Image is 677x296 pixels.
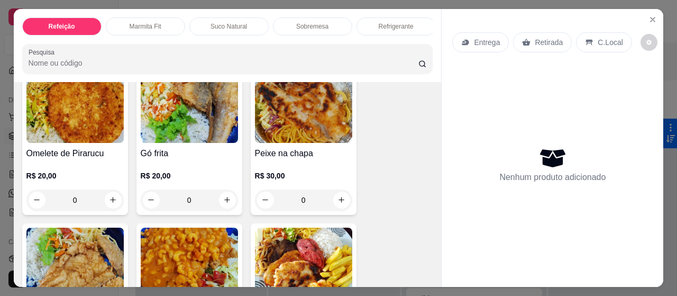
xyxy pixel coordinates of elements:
img: product-image [255,228,352,294]
img: product-image [255,77,352,143]
h4: Omelete de Pirarucu [26,147,124,160]
img: product-image [141,77,238,143]
img: product-image [26,228,124,294]
p: Refrigerante [379,22,414,31]
button: decrease-product-quantity [641,34,657,51]
input: Pesquisa [29,58,418,68]
p: Refeição [49,22,75,31]
button: Close [644,11,661,28]
p: Entrega [474,37,500,48]
p: Sobremesa [296,22,328,31]
img: product-image [141,228,238,294]
p: Retirada [535,37,563,48]
p: C.Local [598,37,623,48]
h4: Gó frita [141,147,238,160]
h4: Peixe na chapa [255,147,352,160]
img: product-image [26,77,124,143]
p: Suco Natural [211,22,247,31]
p: R$ 30,00 [255,171,352,181]
p: Nenhum produto adicionado [499,171,606,184]
p: R$ 20,00 [26,171,124,181]
p: R$ 20,00 [141,171,238,181]
label: Pesquisa [29,48,58,57]
p: Marmita Fit [130,22,161,31]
